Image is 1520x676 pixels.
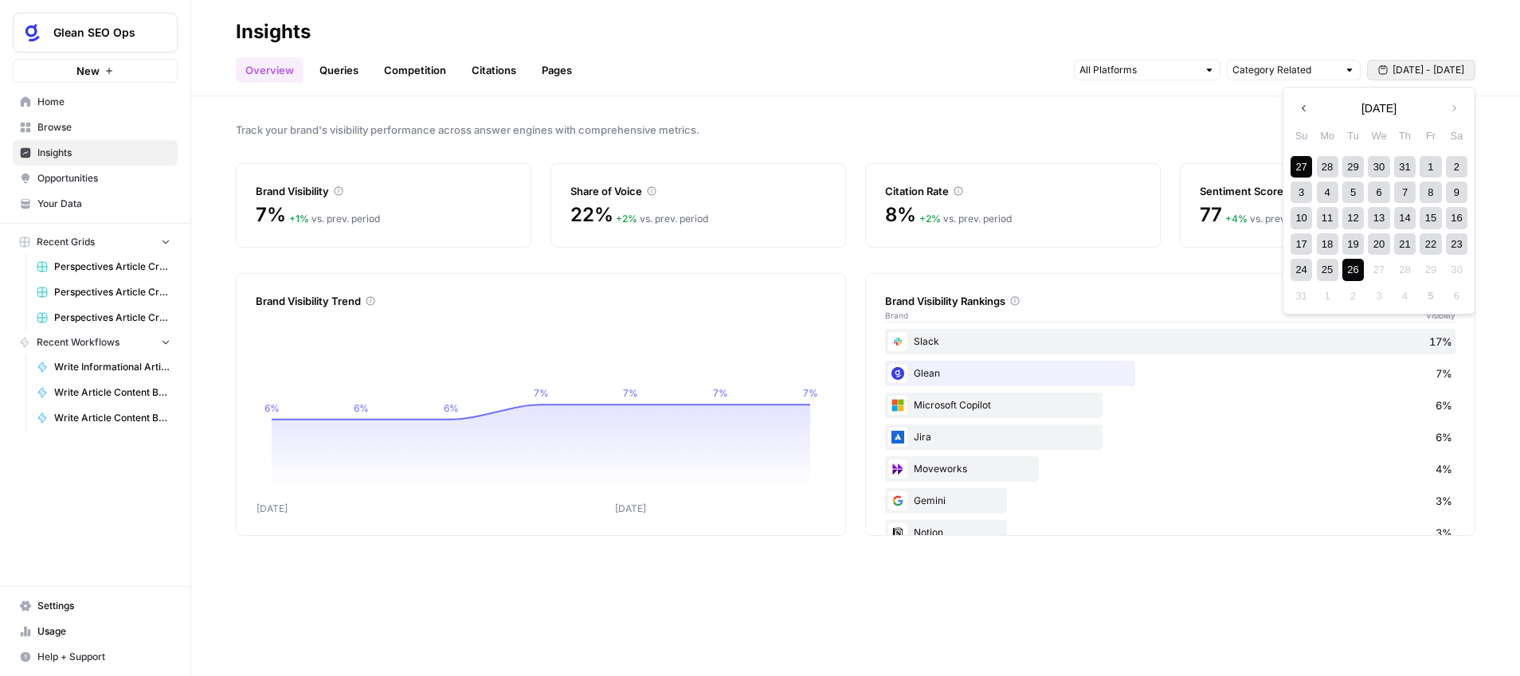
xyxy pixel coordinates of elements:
span: Recent Workflows [37,335,119,350]
a: Pages [532,57,582,83]
div: Choose Sunday, July 27th, 2025 [1291,156,1312,178]
a: Usage [13,619,178,644]
button: [DATE] - [DATE] [1367,60,1475,80]
span: 77 [1200,202,1222,228]
div: Choose Sunday, August 24th, 2025 [1291,259,1312,280]
div: Choose Friday, August 8th, 2025 [1420,182,1441,203]
div: vs. prev. period [616,212,708,226]
span: Track your brand's visibility performance across answer engines with comprehensive metrics. [236,122,1475,138]
tspan: [DATE] [615,502,646,514]
div: Not available Tuesday, September 2nd, 2025 [1342,285,1364,307]
div: Notion [885,520,1455,545]
div: Not available Thursday, September 4th, 2025 [1394,285,1416,307]
div: vs. prev. period [1225,212,1318,226]
span: Opportunities [37,171,170,186]
span: 8% [885,202,916,228]
span: Settings [37,599,170,613]
span: Glean SEO Ops [53,25,150,41]
span: + 1 % [289,213,309,225]
div: Tu [1342,125,1364,147]
button: Workspace: Glean SEO Ops [13,13,178,53]
a: Citations [462,57,526,83]
img: iq3ulow1aqau1hdjxygxx4tvra3e [888,491,907,510]
a: Insights [13,140,178,166]
span: Write Informational Article Body (Search) [54,360,170,374]
button: New [13,59,178,83]
span: 22% [570,202,613,228]
button: Recent Workflows [13,330,178,354]
div: vs. prev. period [289,212,380,226]
span: 3% [1436,525,1452,541]
div: Glean [885,361,1455,386]
div: Choose Tuesday, August 19th, 2025 [1342,233,1364,255]
div: Moveworks [885,456,1455,482]
a: Queries [310,57,368,83]
img: opdhyqjq9e9v6genfq59ut7sdua2 [888,364,907,383]
a: Overview [236,57,304,83]
div: [DATE] - [DATE] [1283,87,1475,315]
input: Category Related [1232,62,1338,78]
tspan: 6% [444,402,459,414]
a: Write Article Content Brief (Search) [29,380,178,405]
div: Not available Friday, September 5th, 2025 [1420,285,1441,307]
span: 17% [1429,334,1452,350]
div: Not available Monday, September 1st, 2025 [1317,285,1338,307]
span: Usage [37,624,170,639]
div: Choose Saturday, August 16th, 2025 [1446,207,1467,229]
a: Browse [13,115,178,140]
div: Choose Wednesday, August 13th, 2025 [1368,207,1389,229]
button: Help + Support [13,644,178,670]
div: Choose Wednesday, August 20th, 2025 [1368,233,1389,255]
div: Jira [885,424,1455,450]
span: 7% [1436,365,1452,381]
div: Not available Wednesday, September 3rd, 2025 [1368,285,1389,307]
div: Slack [885,329,1455,354]
a: Opportunities [13,166,178,191]
a: Perspectives Article Creation [29,254,178,279]
span: + 4 % [1225,213,1248,225]
a: Perspectives Article Creation (Search) [29,279,178,305]
button: Recent Grids [13,230,178,254]
div: Citation Rate [885,183,1141,199]
div: Th [1394,125,1416,147]
div: Choose Thursday, August 7th, 2025 [1394,182,1416,203]
div: Share of Voice [570,183,826,199]
img: s280smyarvdq9q0cx8qdq82iosom [888,459,907,479]
div: Not available Thursday, August 28th, 2025 [1394,259,1416,280]
div: Choose Thursday, August 14th, 2025 [1394,207,1416,229]
tspan: 6% [354,402,369,414]
span: [DATE] - [DATE] [1393,63,1464,77]
tspan: 7% [713,387,728,399]
span: Help + Support [37,650,170,664]
div: Sentiment Score [1200,183,1455,199]
span: Visibility [1426,309,1455,322]
span: Write Article Content Brief (Assistant) [54,411,170,425]
div: Brand Visibility Rankings [885,293,1455,309]
a: Perspectives Article Creation (Agents) [29,305,178,330]
img: rmoykt6yt8ydio9rrwfrhl64pej6 [888,332,907,351]
div: Choose Wednesday, August 6th, 2025 [1368,182,1389,203]
span: Recent Grids [37,235,95,249]
span: Perspectives Article Creation (Search) [54,285,170,299]
span: 6% [1436,429,1452,445]
span: Your Data [37,197,170,211]
div: Not available Saturday, September 6th, 2025 [1446,285,1467,307]
div: Choose Saturday, August 2nd, 2025 [1446,156,1467,178]
a: Home [13,89,178,115]
div: Choose Monday, August 18th, 2025 [1317,233,1338,255]
div: We [1368,125,1389,147]
span: Insights [37,146,170,160]
span: Home [37,95,170,109]
div: Not available Saturday, August 30th, 2025 [1446,259,1467,280]
div: Choose Monday, August 11th, 2025 [1317,207,1338,229]
a: Write Informational Article Body (Search) [29,354,178,380]
img: p3hd1obyll9lsm5wdn8v4zxto07t [888,396,907,415]
span: + 2 % [919,213,941,225]
tspan: [DATE] [257,502,288,514]
tspan: 7% [623,387,638,399]
div: Choose Friday, August 1st, 2025 [1420,156,1441,178]
div: Choose Tuesday, August 5th, 2025 [1342,182,1364,203]
div: Choose Thursday, August 21st, 2025 [1394,233,1416,255]
div: Not available Sunday, August 31st, 2025 [1291,285,1312,307]
div: Gemini [885,488,1455,514]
